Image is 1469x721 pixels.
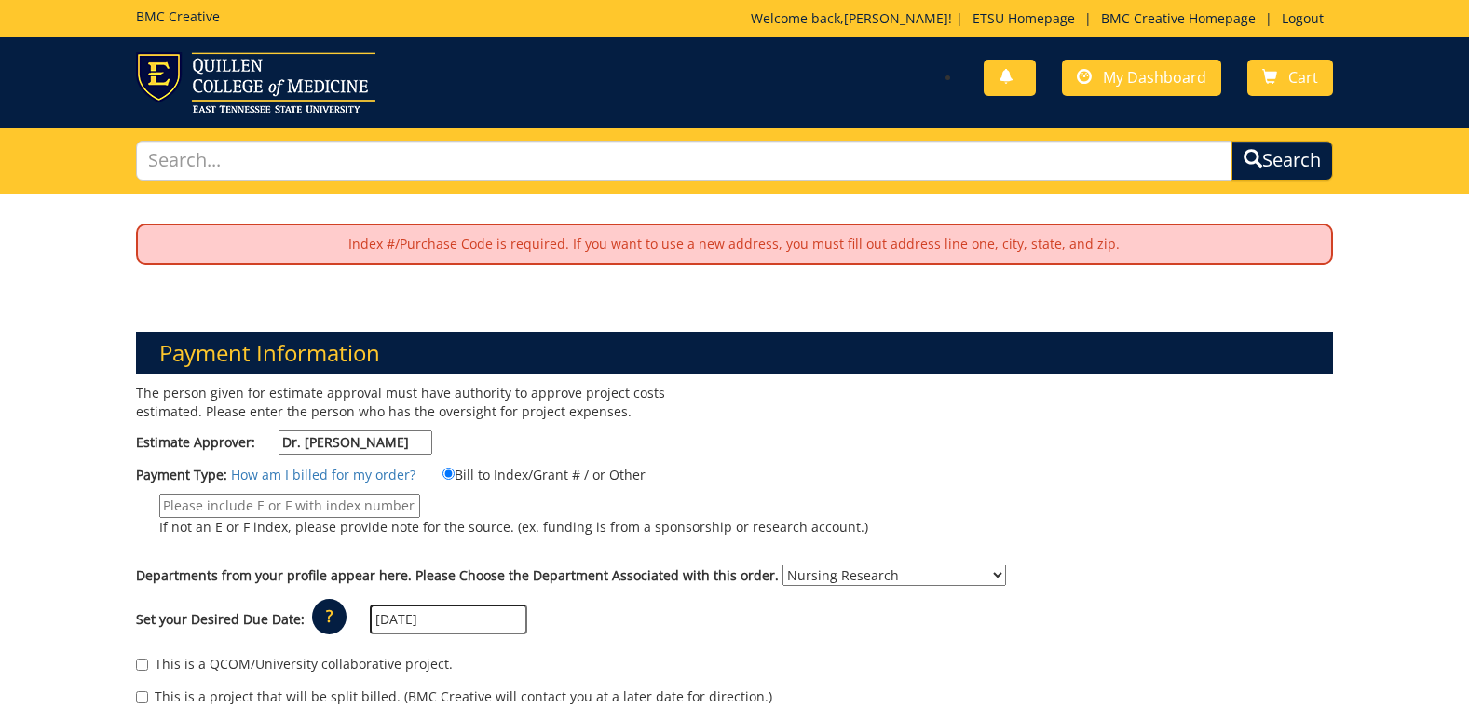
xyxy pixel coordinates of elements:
p: Index #/Purchase Code is required. If you want to use a new address, you must fill out address li... [138,225,1330,263]
input: MM/DD/YYYY [370,605,527,634]
input: This is a project that will be split billed. (BMC Creative will contact you at a later date for d... [136,691,148,703]
input: If not an E or F index, please provide note for the source. (ex. funding is from a sponsorship or... [159,494,420,518]
p: The person given for estimate approval must have authority to approve project costs estimated. Pl... [136,384,720,421]
a: Cart [1247,60,1333,96]
h3: Payment Information [136,332,1332,374]
button: Search [1231,141,1333,181]
a: How am I billed for my order? [231,466,415,483]
label: Set your Desired Due Date: [136,610,305,629]
label: Departments from your profile appear here. Please Choose the Department Associated with this order. [136,566,779,585]
input: Bill to Index/Grant # / or Other [442,468,455,480]
a: Logout [1272,9,1333,27]
a: [PERSON_NAME] [844,9,948,27]
p: Welcome back, ! | | | [751,9,1333,28]
input: Search... [136,141,1231,181]
input: This is a QCOM/University collaborative project. [136,659,148,671]
label: This is a QCOM/University collaborative project. [136,655,453,673]
label: Estimate Approver: [136,430,432,455]
a: My Dashboard [1062,60,1221,96]
label: Payment Type: [136,466,227,484]
a: ETSU Homepage [963,9,1084,27]
span: My Dashboard [1103,67,1206,88]
h5: BMC Creative [136,9,220,23]
a: BMC Creative Homepage [1092,9,1265,27]
span: Cart [1288,67,1318,88]
img: ETSU logo [136,52,375,113]
p: ? [312,599,347,634]
label: Bill to Index/Grant # / or Other [419,464,646,484]
label: This is a project that will be split billed. (BMC Creative will contact you at a later date for d... [136,687,772,706]
p: If not an E or F index, please provide note for the source. (ex. funding is from a sponsorship or... [159,518,868,537]
input: Estimate Approver: [279,430,432,455]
